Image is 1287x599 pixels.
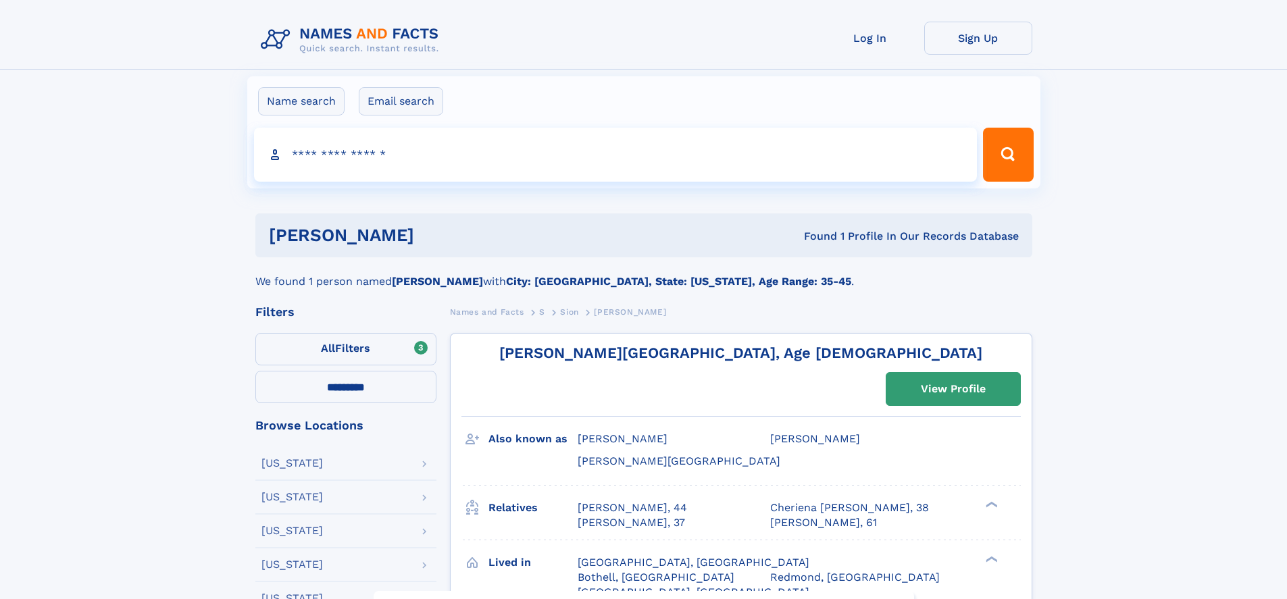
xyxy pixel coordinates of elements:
[578,500,687,515] a: [PERSON_NAME], 44
[261,458,323,469] div: [US_STATE]
[261,559,323,570] div: [US_STATE]
[578,556,809,569] span: [GEOGRAPHIC_DATA], [GEOGRAPHIC_DATA]
[506,275,851,288] b: City: [GEOGRAPHIC_DATA], State: [US_STATE], Age Range: 35-45
[578,454,780,467] span: [PERSON_NAME][GEOGRAPHIC_DATA]
[578,571,734,583] span: Bothell, [GEOGRAPHIC_DATA]
[770,500,929,515] a: Cheriena [PERSON_NAME], 38
[578,515,685,530] a: [PERSON_NAME], 37
[255,22,450,58] img: Logo Names and Facts
[392,275,483,288] b: [PERSON_NAME]
[578,432,667,445] span: [PERSON_NAME]
[594,307,666,317] span: [PERSON_NAME]
[255,333,436,365] label: Filters
[499,344,982,361] a: [PERSON_NAME][GEOGRAPHIC_DATA], Age [DEMOGRAPHIC_DATA]
[816,22,924,55] a: Log In
[321,342,335,355] span: All
[982,554,999,563] div: ❯
[269,227,609,244] h1: [PERSON_NAME]
[578,585,809,598] span: [GEOGRAPHIC_DATA], [GEOGRAPHIC_DATA]
[450,303,524,320] a: Names and Facts
[770,515,877,530] a: [PERSON_NAME], 61
[770,432,860,445] span: [PERSON_NAME]
[255,419,436,432] div: Browse Locations
[488,427,578,450] h3: Also known as
[924,22,1032,55] a: Sign Up
[539,303,545,320] a: S
[560,303,578,320] a: Sion
[539,307,545,317] span: S
[982,500,999,509] div: ❯
[609,229,1019,244] div: Found 1 Profile In Our Records Database
[886,373,1020,405] a: View Profile
[258,87,345,115] label: Name search
[770,571,940,583] span: Redmond, [GEOGRAPHIC_DATA]
[255,257,1032,290] div: We found 1 person named with .
[921,373,986,405] div: View Profile
[488,551,578,574] h3: Lived in
[359,87,443,115] label: Email search
[261,492,323,502] div: [US_STATE]
[255,306,436,318] div: Filters
[488,496,578,519] h3: Relatives
[560,307,578,317] span: Sion
[983,128,1033,182] button: Search Button
[261,525,323,536] div: [US_STATE]
[254,128,978,182] input: search input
